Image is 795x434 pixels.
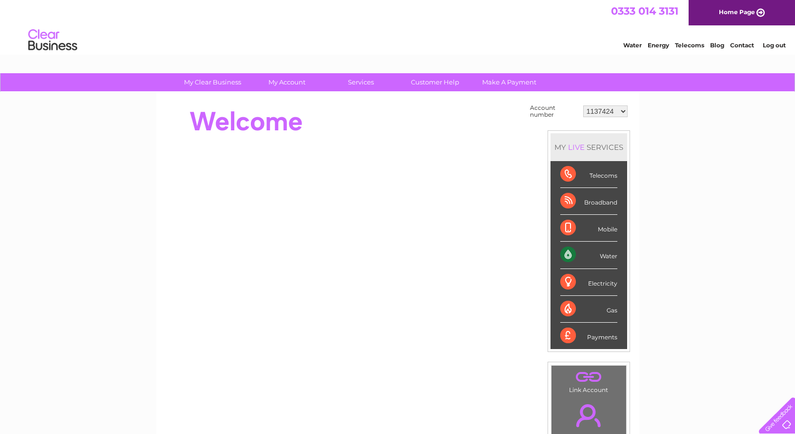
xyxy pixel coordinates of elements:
[321,73,401,91] a: Services
[648,41,669,49] a: Energy
[710,41,724,49] a: Blog
[675,41,704,49] a: Telecoms
[560,296,617,323] div: Gas
[172,73,253,91] a: My Clear Business
[560,269,617,296] div: Electricity
[560,188,617,215] div: Broadband
[528,102,581,121] td: Account number
[560,242,617,269] div: Water
[560,215,617,242] div: Mobile
[566,143,587,152] div: LIVE
[560,161,617,188] div: Telecoms
[554,398,624,433] a: .
[554,368,624,385] a: .
[560,323,617,349] div: Payments
[469,73,550,91] a: Make A Payment
[246,73,327,91] a: My Account
[611,5,678,17] a: 0333 014 3131
[623,41,642,49] a: Water
[763,41,786,49] a: Log out
[395,73,475,91] a: Customer Help
[551,365,627,396] td: Link Account
[550,133,627,161] div: MY SERVICES
[28,25,78,55] img: logo.png
[730,41,754,49] a: Contact
[167,5,629,47] div: Clear Business is a trading name of Verastar Limited (registered in [GEOGRAPHIC_DATA] No. 3667643...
